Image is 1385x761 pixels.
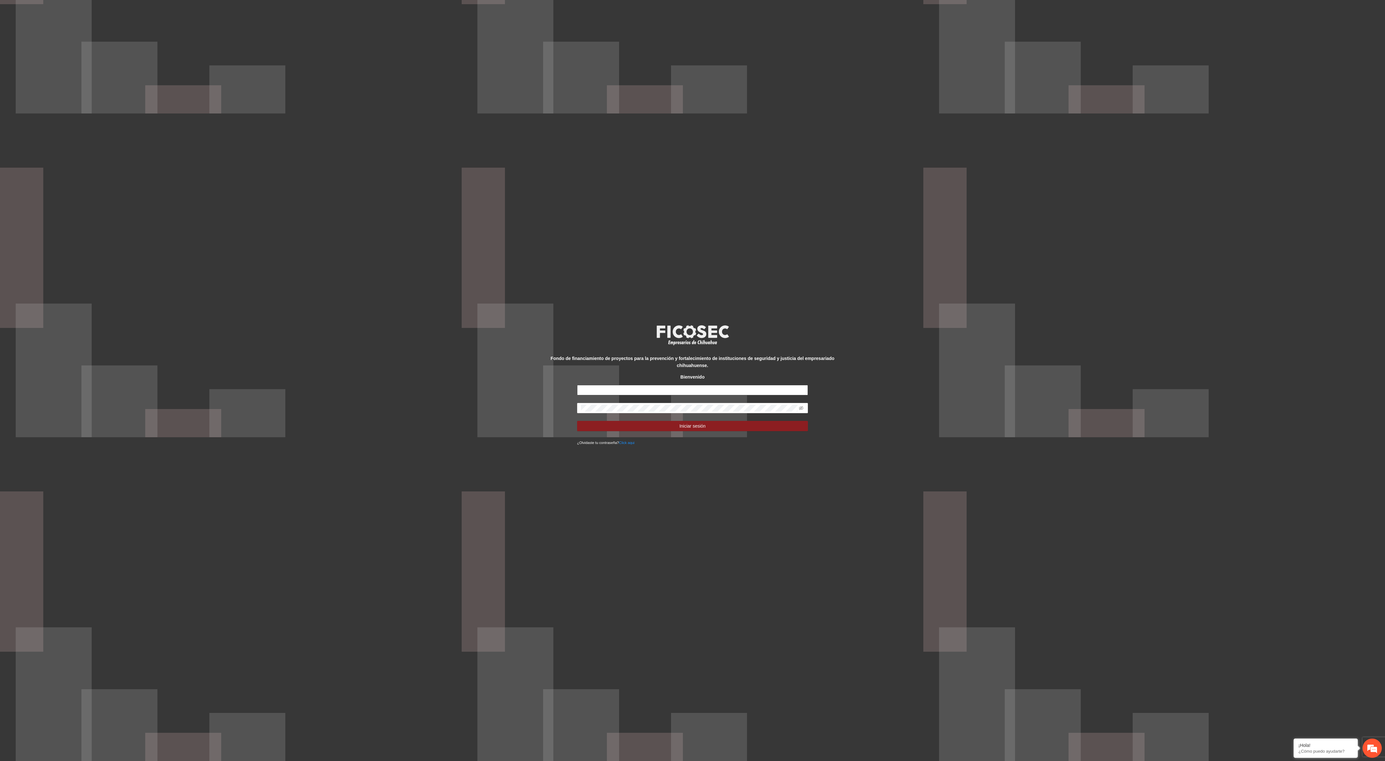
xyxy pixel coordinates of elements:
[799,406,803,410] span: eye-invisible
[1298,749,1353,754] p: ¿Cómo puedo ayudarte?
[37,86,88,150] span: Estamos en línea.
[577,421,808,431] button: Iniciar sesión
[105,3,121,19] div: Minimizar ventana de chat en vivo
[550,356,834,368] strong: Fondo de financiamiento de proyectos para la prevención y fortalecimiento de instituciones de seg...
[33,33,108,41] div: Chatee con nosotros ahora
[652,323,733,347] img: logo
[577,441,634,445] small: ¿Olvidaste tu contraseña?
[679,422,706,430] span: Iniciar sesión
[680,374,704,380] strong: Bienvenido
[1298,743,1353,748] div: ¡Hola!
[3,175,122,197] textarea: Escriba su mensaje y pulse “Intro”
[619,441,635,445] a: Click aqui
